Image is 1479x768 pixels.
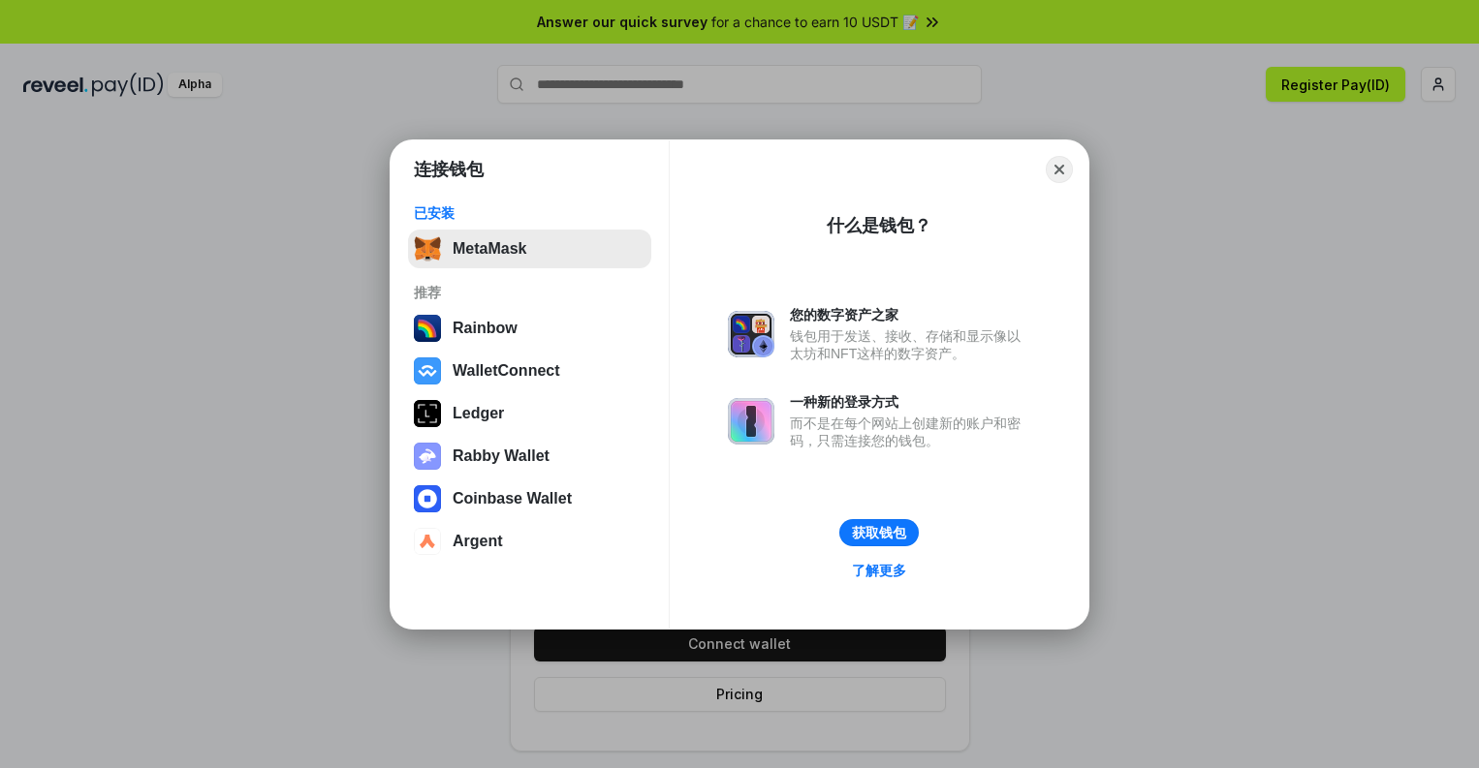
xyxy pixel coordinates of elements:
div: 钱包用于发送、接收、存储和显示像以太坊和NFT这样的数字资产。 [790,327,1030,362]
img: svg+xml,%3Csvg%20xmlns%3D%22http%3A%2F%2Fwww.w3.org%2F2000%2Fsvg%22%20fill%3D%22none%22%20viewBox... [728,311,774,357]
img: svg+xml,%3Csvg%20width%3D%2228%22%20height%3D%2228%22%20viewBox%3D%220%200%2028%2028%22%20fill%3D... [414,528,441,555]
a: 了解更多 [840,558,918,583]
div: 一种新的登录方式 [790,393,1030,411]
div: 推荐 [414,284,645,301]
button: MetaMask [408,230,651,268]
div: Rainbow [453,320,518,337]
button: Ledger [408,394,651,433]
button: WalletConnect [408,352,651,390]
div: 什么是钱包？ [827,214,931,237]
button: Close [1046,156,1073,183]
img: svg+xml,%3Csvg%20width%3D%2228%22%20height%3D%2228%22%20viewBox%3D%220%200%2028%2028%22%20fill%3D... [414,485,441,512]
div: Ledger [453,405,504,422]
div: Rabby Wallet [453,447,550,465]
button: Coinbase Wallet [408,479,651,518]
div: 已安装 [414,204,645,222]
div: Argent [453,533,503,550]
div: MetaMask [453,240,526,258]
img: svg+xml,%3Csvg%20width%3D%22120%22%20height%3D%22120%22%20viewBox%3D%220%200%20120%20120%22%20fil... [414,315,441,342]
div: 您的数字资产之家 [790,306,1030,323]
button: 获取钱包 [839,519,919,546]
div: Coinbase Wallet [453,490,572,507]
button: Rabby Wallet [408,437,651,476]
button: Rainbow [408,309,651,348]
img: svg+xml,%3Csvg%20xmlns%3D%22http%3A%2F%2Fwww.w3.org%2F2000%2Fsvg%22%20width%3D%2228%22%20height%3... [414,400,441,427]
img: svg+xml,%3Csvg%20fill%3D%22none%22%20height%3D%2233%22%20viewBox%3D%220%200%2035%2033%22%20width%... [414,235,441,262]
div: 获取钱包 [852,524,906,541]
img: svg+xml,%3Csvg%20xmlns%3D%22http%3A%2F%2Fwww.w3.org%2F2000%2Fsvg%22%20fill%3D%22none%22%20viewBox... [414,443,441,470]
img: svg+xml,%3Csvg%20width%3D%2228%22%20height%3D%2228%22%20viewBox%3D%220%200%2028%2028%22%20fill%3D... [414,357,441,384]
h1: 连接钱包 [414,158,484,181]
button: Argent [408,522,651,561]
div: 而不是在每个网站上创建新的账户和密码，只需连接您的钱包。 [790,415,1030,449]
div: 了解更多 [852,562,906,579]
img: svg+xml,%3Csvg%20xmlns%3D%22http%3A%2F%2Fwww.w3.org%2F2000%2Fsvg%22%20fill%3D%22none%22%20viewBox... [728,398,774,445]
div: WalletConnect [453,362,560,380]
